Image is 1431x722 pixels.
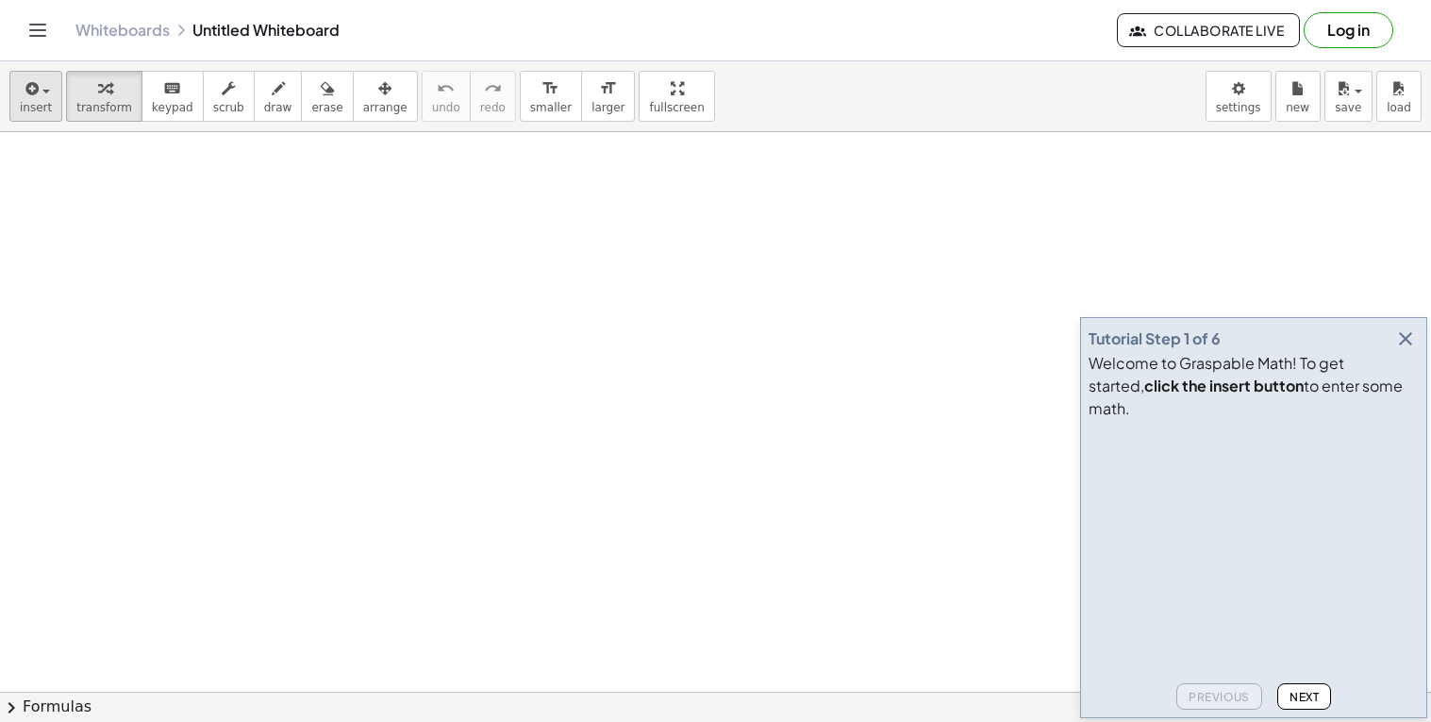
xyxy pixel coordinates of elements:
[301,71,353,122] button: erase
[23,15,53,45] button: Toggle navigation
[1133,22,1284,39] span: Collaborate Live
[1277,683,1331,710] button: Next
[649,101,704,114] span: fullscreen
[1286,101,1309,114] span: new
[639,71,714,122] button: fullscreen
[20,101,52,114] span: insert
[152,101,193,114] span: keypad
[311,101,342,114] span: erase
[470,71,516,122] button: redoredo
[432,101,460,114] span: undo
[520,71,582,122] button: format_sizesmaller
[264,101,292,114] span: draw
[1387,101,1411,114] span: load
[213,101,244,114] span: scrub
[480,101,506,114] span: redo
[437,77,455,100] i: undo
[541,77,559,100] i: format_size
[203,71,255,122] button: scrub
[76,101,132,114] span: transform
[1376,71,1422,122] button: load
[1089,352,1419,420] div: Welcome to Graspable Math! To get started, to enter some math.
[422,71,471,122] button: undoundo
[163,77,181,100] i: keyboard
[1324,71,1373,122] button: save
[1216,101,1261,114] span: settings
[1304,12,1393,48] button: Log in
[599,77,617,100] i: format_size
[1206,71,1272,122] button: settings
[530,101,572,114] span: smaller
[363,101,408,114] span: arrange
[1290,690,1319,704] span: Next
[581,71,635,122] button: format_sizelarger
[141,71,204,122] button: keyboardkeypad
[1144,376,1304,395] b: click the insert button
[1089,327,1221,350] div: Tutorial Step 1 of 6
[484,77,502,100] i: redo
[1117,13,1300,47] button: Collaborate Live
[353,71,418,122] button: arrange
[591,101,624,114] span: larger
[9,71,62,122] button: insert
[1335,101,1361,114] span: save
[66,71,142,122] button: transform
[75,21,170,40] a: Whiteboards
[1275,71,1321,122] button: new
[254,71,303,122] button: draw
